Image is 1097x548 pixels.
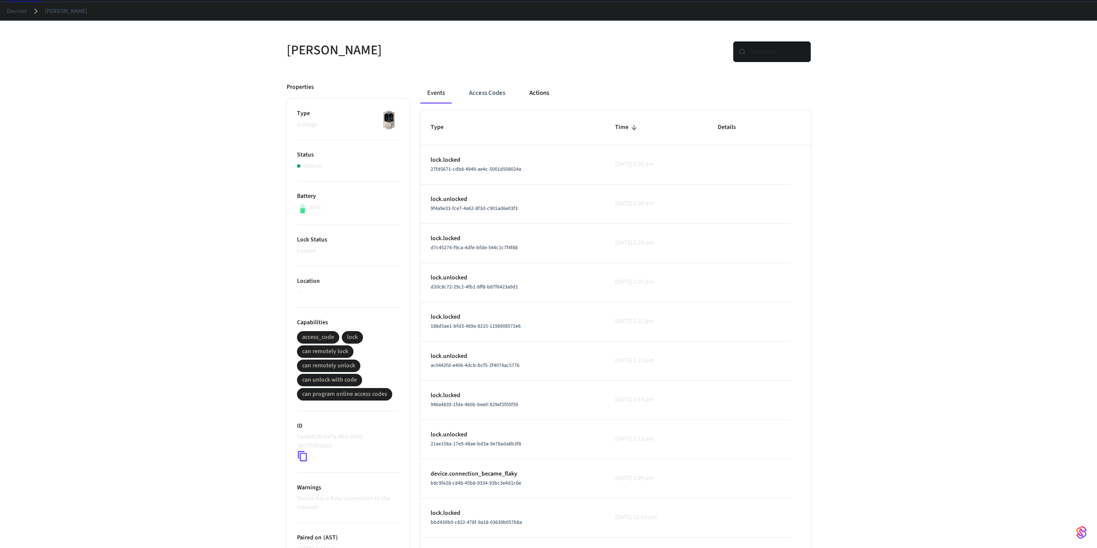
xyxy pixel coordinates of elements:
[431,362,519,369] span: ac0442fd-e406-4dcb-bcf5-2f4074ac5776
[287,83,314,92] p: Properties
[302,347,348,356] div: can remotely lock
[431,391,594,400] p: lock.locked
[287,41,544,59] h5: [PERSON_NAME]
[431,479,521,487] span: b8c9fe28-c848-45b8-9334-93bc3e4d1c6e
[297,288,400,297] p: —
[304,162,321,171] p: Online
[297,192,400,201] p: Battery
[615,278,697,287] p: [DATE] 1:27 pm
[431,166,521,173] span: 27fd5671-cdb8-4949-ae4c-5001d508024a
[297,247,400,256] p: Locked
[431,470,594,479] p: device.connection_became_flaky
[615,356,697,365] p: [DATE] 1:21 pm
[615,435,697,444] p: [DATE] 1:13 pm
[431,195,594,204] p: lock.unlocked
[297,318,400,327] p: Capabilities
[297,483,400,492] p: Warnings
[297,277,400,286] p: Location
[615,238,697,247] p: [DATE] 1:28 pm
[522,83,556,103] button: Actions
[431,323,521,330] span: 188d5ae1-bfd3-489a-8215-1198908572e6
[420,110,811,537] table: sticky table
[431,121,455,134] span: Type
[615,160,697,169] p: [DATE] 1:39 pm
[302,333,334,342] div: access_code
[302,376,357,385] div: can unlock with code
[615,199,697,208] p: [DATE] 1:39 pm
[431,283,518,291] span: d20c8c72-29c2-4fb1-8ff8-b87f6423a9d1
[615,513,697,522] p: [DATE] 12:13 pm
[615,474,697,483] p: [DATE] 1:04 pm
[347,333,358,342] div: lock
[297,432,396,451] p: 52edcb29-d47a-4f62-b560-38c7f536a620
[615,395,697,404] p: [DATE] 1:13 pm
[431,244,518,251] span: d7c45274-f9ca-4dfe-bfde-544c1c7f4f88
[420,83,811,103] div: ant example
[431,273,594,282] p: lock.unlocked
[45,7,87,16] a: [PERSON_NAME]
[297,494,400,512] p: Device has a flaky connection to the internet.
[302,390,387,399] div: can program online access codes
[462,83,512,103] button: Access Codes
[297,235,400,244] p: Lock Status
[310,203,321,212] p: 58%
[431,440,521,448] span: 21ae158a-17e9-48ae-bd3a-9e78ada8b3f8
[297,109,400,118] p: Type
[297,150,400,160] p: Status
[297,422,400,431] p: ID
[615,317,697,326] p: [DATE] 1:21 pm
[431,519,522,526] span: bbd430b0-c822-478f-9a18-03639b057b8a
[431,401,518,408] span: 946a4839-1fde-460b-bee0-829ef2f05f59
[431,430,594,439] p: lock.unlocked
[7,7,27,16] a: Devices
[297,533,400,542] p: Paired on
[378,109,400,131] img: Schlage Sense Smart Deadbolt with Camelot Trim, Front
[431,509,594,518] p: lock.locked
[431,234,594,243] p: lock.locked
[322,533,338,542] span: ( AST )
[1076,526,1087,539] img: SeamLogoGradient.69752ec5.svg
[718,121,747,134] span: Details
[420,83,452,103] button: Events
[431,205,518,212] span: 9f4a9e33-fce7-4a62-8f3d-c901ad6e03f3
[431,313,594,322] p: lock.locked
[431,156,594,165] p: lock.locked
[615,121,640,134] span: Time
[297,120,400,129] p: Schlage
[431,352,594,361] p: lock.unlocked
[302,361,355,370] div: can remotely unlock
